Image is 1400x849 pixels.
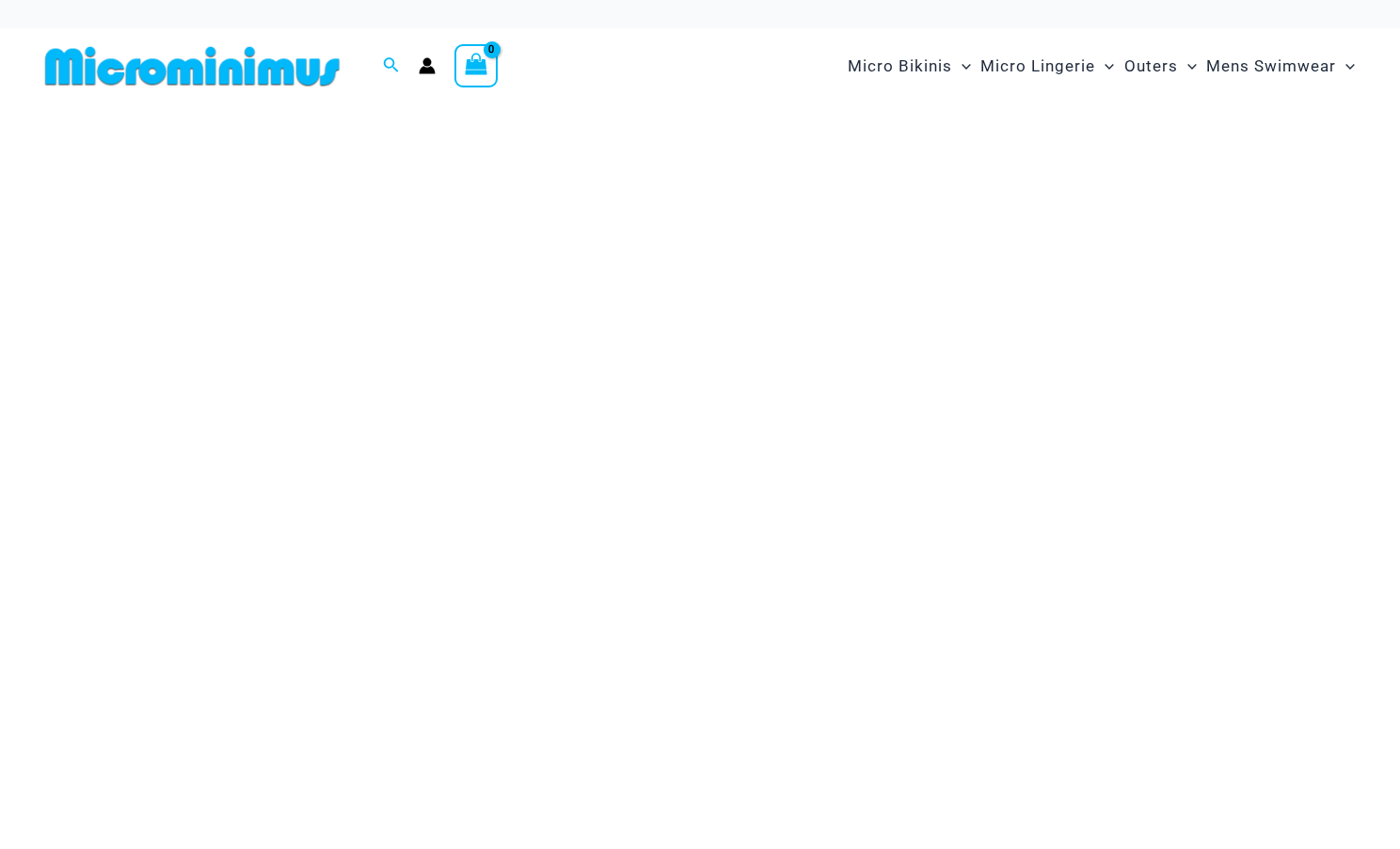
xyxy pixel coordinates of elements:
span: Menu Toggle [1095,42,1114,90]
a: Account icon link [419,57,436,74]
span: Menu Toggle [1336,42,1355,90]
span: Mens Swimwear [1206,42,1336,90]
a: Micro LingerieMenu ToggleMenu Toggle [976,38,1119,95]
span: Micro Bikinis [848,42,952,90]
span: Outers [1124,42,1178,90]
span: Micro Lingerie [980,42,1095,90]
a: OutersMenu ToggleMenu Toggle [1120,38,1201,95]
nav: Site Navigation [840,35,1362,98]
a: View Shopping Cart, empty [454,44,498,87]
span: Menu Toggle [1178,42,1197,90]
a: Search icon link [383,55,400,78]
img: MM SHOP LOGO FLAT [38,45,347,87]
span: Menu Toggle [952,42,971,90]
a: Mens SwimwearMenu ToggleMenu Toggle [1201,38,1360,95]
a: Micro BikinisMenu ToggleMenu Toggle [843,38,976,95]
